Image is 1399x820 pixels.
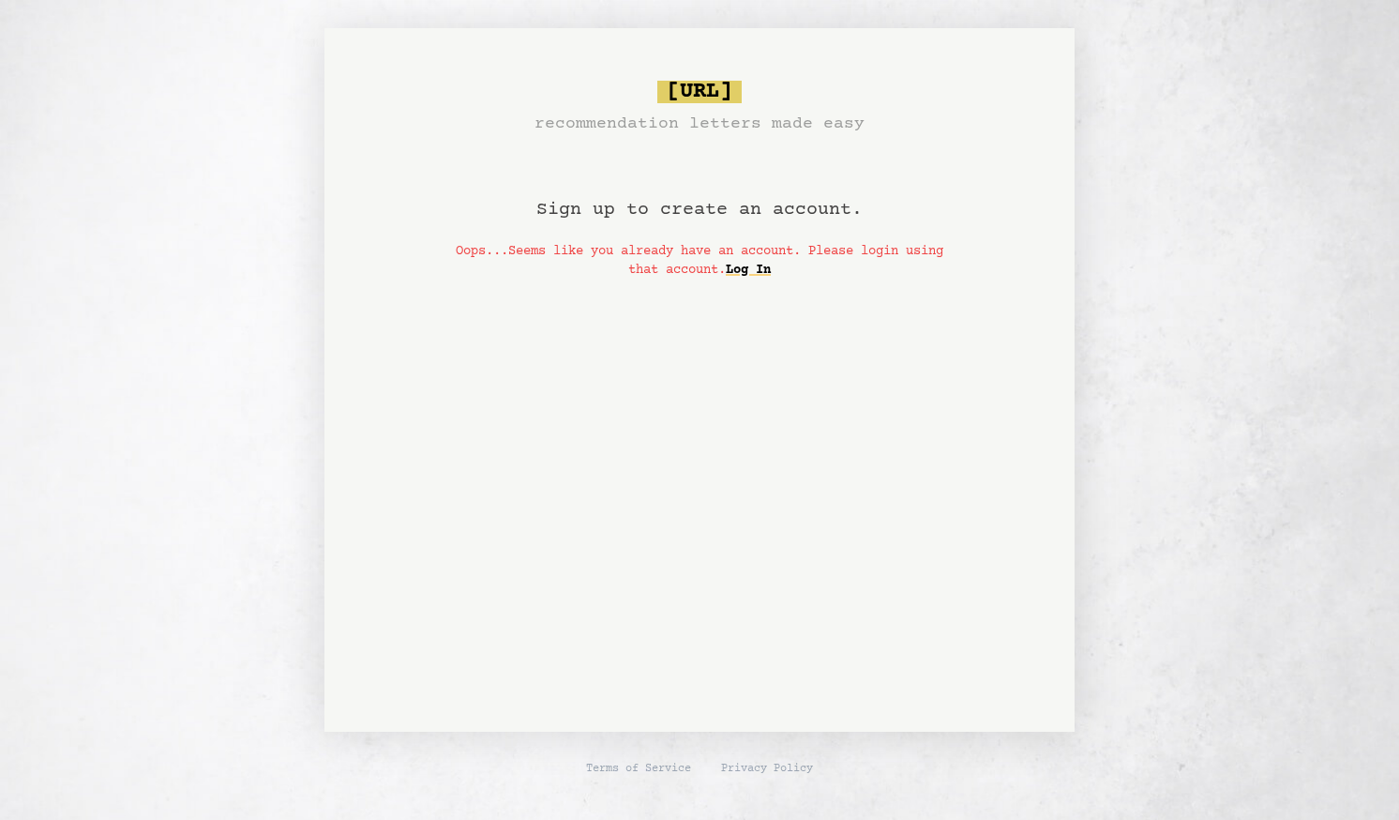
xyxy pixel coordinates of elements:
[657,81,742,103] span: [URL]
[534,111,865,137] h3: recommendation letters made easy
[726,255,771,285] a: Log In
[721,762,813,777] a: Privacy Policy
[586,762,691,777] a: Terms of Service
[536,137,863,242] h1: Sign up to create an account.
[452,242,947,280] p: Oops...Seems like you already have an account. Please login using that account.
